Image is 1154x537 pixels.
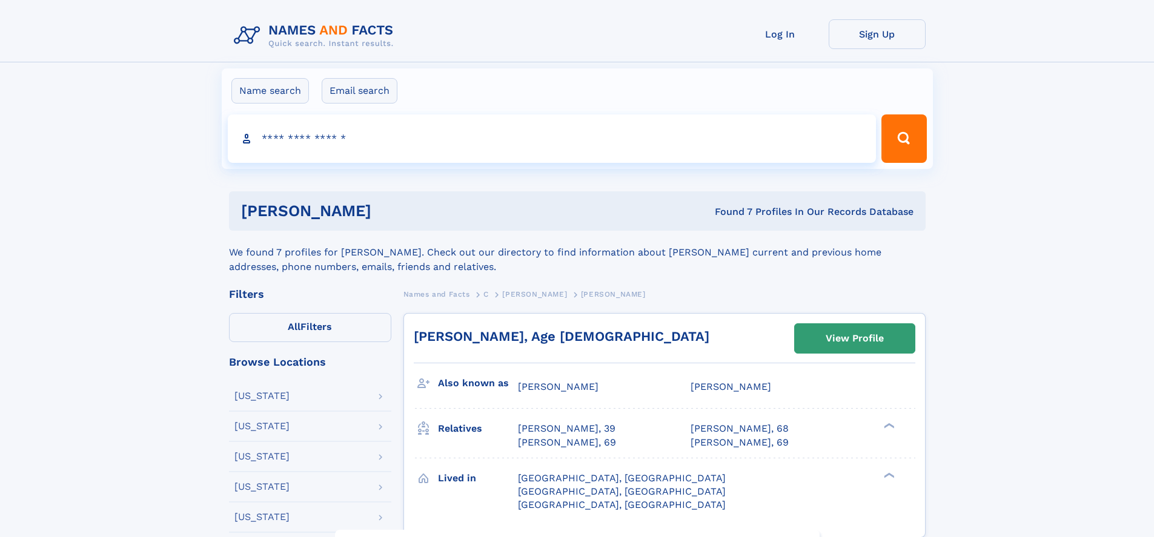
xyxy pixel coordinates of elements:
[438,373,518,394] h3: Also known as
[234,421,290,431] div: [US_STATE]
[581,290,646,298] span: [PERSON_NAME]
[518,381,599,392] span: [PERSON_NAME]
[518,472,726,484] span: [GEOGRAPHIC_DATA], [GEOGRAPHIC_DATA]
[502,290,567,298] span: [PERSON_NAME]
[881,114,926,163] button: Search Button
[231,78,309,104] label: Name search
[229,313,391,342] label: Filters
[438,468,518,489] h3: Lived in
[829,19,926,49] a: Sign Up
[732,19,829,49] a: Log In
[229,231,926,274] div: We found 7 profiles for [PERSON_NAME]. Check out our directory to find information about [PERSON_...
[438,418,518,439] h3: Relatives
[518,486,726,497] span: [GEOGRAPHIC_DATA], [GEOGRAPHIC_DATA]
[229,289,391,300] div: Filters
[414,329,709,344] a: [PERSON_NAME], Age [DEMOGRAPHIC_DATA]
[502,286,567,301] a: [PERSON_NAME]
[241,203,543,219] h1: [PERSON_NAME]
[795,324,915,353] a: View Profile
[234,452,290,461] div: [US_STATE]
[543,205,914,219] div: Found 7 Profiles In Our Records Database
[229,357,391,367] div: Browse Locations
[691,436,789,449] a: [PERSON_NAME], 69
[881,471,895,479] div: ❯
[234,482,290,492] div: [US_STATE]
[234,512,290,522] div: [US_STATE]
[518,499,726,510] span: [GEOGRAPHIC_DATA], [GEOGRAPHIC_DATA]
[691,381,771,392] span: [PERSON_NAME]
[483,290,489,298] span: C
[228,114,877,163] input: search input
[881,422,895,430] div: ❯
[229,19,403,52] img: Logo Names and Facts
[234,391,290,401] div: [US_STATE]
[403,286,470,301] a: Names and Facts
[322,78,397,104] label: Email search
[826,325,884,352] div: View Profile
[288,321,300,332] span: All
[518,422,615,435] a: [PERSON_NAME], 39
[483,286,489,301] a: C
[518,436,616,449] a: [PERSON_NAME], 69
[691,422,789,435] a: [PERSON_NAME], 68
